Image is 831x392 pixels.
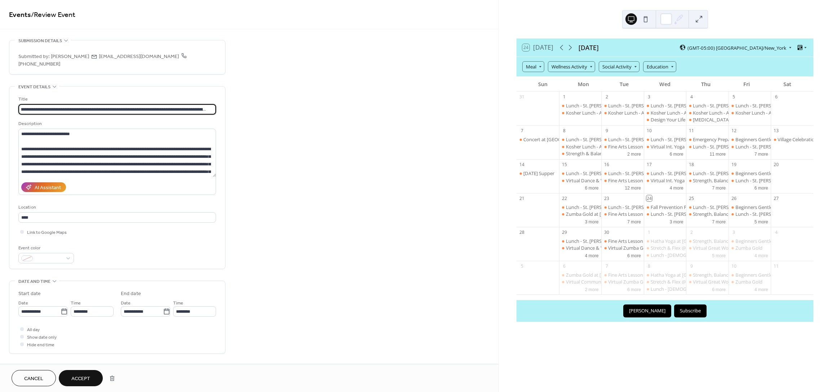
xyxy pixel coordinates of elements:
[735,110,779,116] div: Kosher Lunch - Adas
[651,143,685,150] div: Virtual Int. Yoga
[686,143,729,150] div: Lunch - St. Alban's
[644,204,686,210] div: Fall Prevention Program
[651,272,729,278] div: Hatha Yoga at [GEOGRAPHIC_DATA]
[623,304,671,317] button: [PERSON_NAME]
[21,182,66,192] button: AI Assistant
[773,229,779,235] div: 4
[608,110,652,116] div: Kosher Lunch - Adas
[519,94,525,100] div: 31
[686,110,729,116] div: Kosher Lunch - Adas
[729,279,771,285] div: Zumba Gold
[773,161,779,168] div: 20
[566,238,626,244] div: Lunch - St. [PERSON_NAME]
[651,252,719,258] div: Lunch - [DEMOGRAPHIC_DATA]
[522,77,563,92] div: Sun
[71,299,81,307] span: Time
[667,150,686,157] button: 6 more
[579,43,599,52] div: [DATE]
[735,245,762,251] div: Zumba Gold
[752,286,771,293] button: 4 more
[27,341,54,349] span: Hide end time
[693,245,761,251] div: Virtual Great Women in the Arts
[651,211,711,217] div: Lunch - St. [PERSON_NAME]
[559,136,602,143] div: Lunch - St. Alban's
[566,204,626,210] div: Lunch - St. [PERSON_NAME]
[624,252,644,259] button: 6 more
[644,136,686,143] div: Lunch - St. Alban's
[608,245,698,251] div: Virtual Zumba Gold with [PERSON_NAME]
[519,128,525,134] div: 7
[608,238,744,244] div: Fine Arts Lesson at [GEOGRAPHIC_DATA] with [PERSON_NAME]
[608,170,668,177] div: Lunch - St. [PERSON_NAME]
[644,110,686,116] div: Kosher Lunch - Adas
[651,286,719,292] div: Lunch - [DEMOGRAPHIC_DATA]
[566,136,626,143] div: Lunch - St. [PERSON_NAME]
[731,263,737,269] div: 10
[689,94,695,100] div: 4
[767,77,808,92] div: Sat
[35,184,61,192] div: AI Assistant
[651,136,711,143] div: Lunch - St. [PERSON_NAME]
[563,77,604,92] div: Mon
[735,272,784,278] div: Beginners Gentle Yoga
[121,299,131,307] span: Date
[582,286,602,293] button: 2 more
[729,204,771,210] div: Beginners Gentle Yoga
[566,211,694,217] div: Zumba Gold at [GEOGRAPHIC_DATA] with [PERSON_NAME]
[559,143,602,150] div: Kosher Lunch - Adas
[644,170,686,177] div: Lunch - St. Alban's
[173,299,183,307] span: Time
[559,150,602,157] div: Strength & Balance with Mr. William Yates
[778,136,817,143] div: Village Celebration
[689,229,695,235] div: 2
[644,211,686,217] div: Lunch - St. Alban's
[686,116,729,123] div: Tai Chi
[693,110,737,116] div: Kosher Lunch - Adas
[735,136,784,143] div: Beginners Gentle Yoga
[604,263,610,269] div: 7
[566,279,648,285] div: Virtual Community Lunch with Friends
[752,150,771,157] button: 7 more
[646,195,652,201] div: 24
[601,211,644,217] div: Fine Arts Lesson at Cleveland Park Library with Dominique
[686,170,729,177] div: Lunch - St. Alban's
[562,229,568,235] div: 29
[559,177,602,184] div: Virtual Dance & Yoga for Mind, Body and Spirit with Smita
[686,102,729,109] div: Lunch - St. Alban's
[729,136,771,143] div: Beginners Gentle Yoga
[693,136,771,143] div: Emergency Preparedness Workshop
[18,362,57,370] span: Recurring event
[752,252,771,259] button: 4 more
[27,334,57,341] span: Show date only
[604,128,610,134] div: 9
[601,177,644,184] div: Fine Arts Lesson at Cleveland Park Library with Dominique
[601,102,644,109] div: Lunch - St. Alban's
[644,238,686,244] div: Hatha Yoga at Tenley Library
[735,143,795,150] div: Lunch - St. [PERSON_NAME]
[559,245,602,251] div: Virtual Dance & Yoga for Mind, Body and Spirit with Smita
[773,94,779,100] div: 6
[726,77,767,92] div: Fri
[651,170,711,177] div: Lunch - St. [PERSON_NAME]
[729,177,771,184] div: Lunch - St. Alban's
[559,102,602,109] div: Lunch - St. Alban's
[31,8,75,22] span: / Review Event
[559,211,602,217] div: Zumba Gold at Tenley-Friendship Library with Ruth
[608,204,668,210] div: Lunch - St. [PERSON_NAME]
[566,177,714,184] div: Virtual Dance & Yoga for Mind, Body and Spirit with [PERSON_NAME]
[12,370,56,386] button: Cancel
[519,161,525,168] div: 14
[608,102,668,109] div: Lunch - St. [PERSON_NAME]
[601,143,644,150] div: Fine Arts Lesson at Cleveland Park Library with Dominique
[686,177,729,184] div: Strength, Balance, and Core at Palisades Rec Center with Emma
[624,286,644,293] button: 6 more
[686,245,729,251] div: Virtual Great Women in the Arts
[523,136,594,143] div: Concert at [GEOGRAPHIC_DATA]
[645,77,685,92] div: Wed
[559,238,602,244] div: Lunch - St. Alban's
[27,326,40,334] span: All day
[18,244,72,252] div: Event color
[601,170,644,177] div: Lunch - St. Alban's
[729,110,771,116] div: Kosher Lunch - Adas
[651,204,703,210] div: Fall Prevention Program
